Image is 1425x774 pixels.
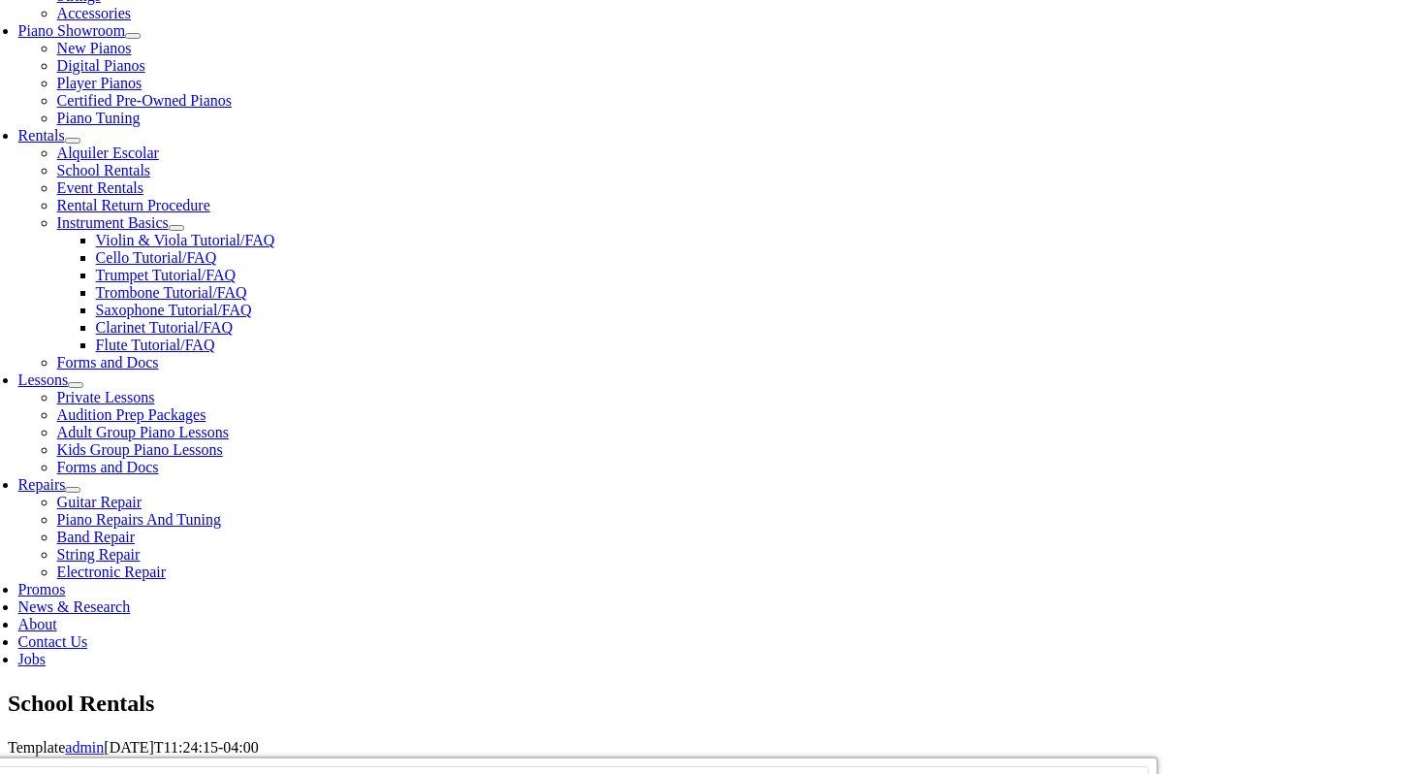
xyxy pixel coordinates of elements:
a: admin [65,739,104,756]
a: Rentals [18,127,65,144]
a: Player Pianos [57,75,142,91]
a: Clarinet Tutorial/FAQ [96,319,234,336]
a: Piano Showroom [18,22,126,39]
a: Trombone Tutorial/FAQ [96,284,247,301]
a: About [18,616,57,632]
a: Rental Return Procedure [57,197,210,213]
button: Open submenu of Repairs [65,487,80,493]
a: Forms and Docs [57,354,159,371]
a: Piano Tuning [57,110,141,126]
a: Jobs [18,651,46,667]
a: New Pianos [57,40,132,56]
a: Instrument Basics [57,214,169,231]
a: Band Repair [57,529,135,545]
a: Digital Pianos [57,57,145,74]
a: Forms and Docs [57,459,159,475]
a: School Rentals [57,162,150,178]
a: String Repair [57,546,141,563]
button: Open submenu of Instrument Basics [169,225,184,231]
span: Template [8,739,65,756]
a: Violin & Viola Tutorial/FAQ [96,232,275,248]
a: News & Research [18,598,131,615]
a: Accessories [57,5,131,21]
a: Guitar Repair [57,494,142,510]
a: Event Rentals [57,179,143,196]
a: Repairs [18,476,66,493]
a: Alquiler Escolar [57,145,159,161]
a: Cello Tutorial/FAQ [96,249,217,266]
a: Flute Tutorial/FAQ [96,337,215,353]
a: Piano Repairs And Tuning [57,511,221,528]
a: Contact Us [18,633,88,650]
a: Promos [18,581,66,597]
span: [DATE]T11:24:15-04:00 [104,739,258,756]
a: Saxophone Tutorial/FAQ [96,302,252,318]
button: Open submenu of Lessons [68,382,83,388]
a: Audition Prep Packages [57,406,206,423]
a: Kids Group Piano Lessons [57,441,223,458]
a: Adult Group Piano Lessons [57,424,229,440]
a: Private Lessons [57,389,155,405]
a: Electronic Repair [57,564,166,580]
button: Open submenu of Rentals [65,138,80,144]
a: Certified Pre-Owned Pianos [57,92,232,109]
a: Trumpet Tutorial/FAQ [96,267,236,283]
a: Lessons [18,371,69,388]
button: Open submenu of Piano Showroom [125,33,141,39]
